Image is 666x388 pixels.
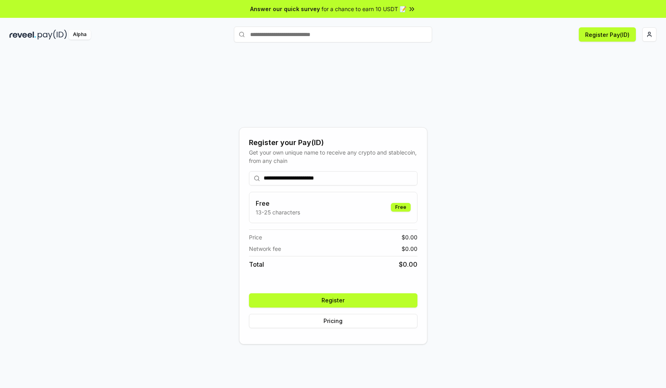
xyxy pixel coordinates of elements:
span: Price [249,233,262,241]
button: Register [249,293,417,308]
span: $ 0.00 [402,233,417,241]
span: for a chance to earn 10 USDT 📝 [322,5,406,13]
img: reveel_dark [10,30,36,40]
span: $ 0.00 [402,245,417,253]
button: Pricing [249,314,417,328]
span: $ 0.00 [399,260,417,269]
span: Network fee [249,245,281,253]
p: 13-25 characters [256,208,300,216]
div: Free [391,203,411,212]
span: Answer our quick survey [250,5,320,13]
span: Total [249,260,264,269]
button: Register Pay(ID) [579,27,636,42]
div: Register your Pay(ID) [249,137,417,148]
h3: Free [256,199,300,208]
div: Alpha [69,30,91,40]
img: pay_id [38,30,67,40]
div: Get your own unique name to receive any crypto and stablecoin, from any chain [249,148,417,165]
